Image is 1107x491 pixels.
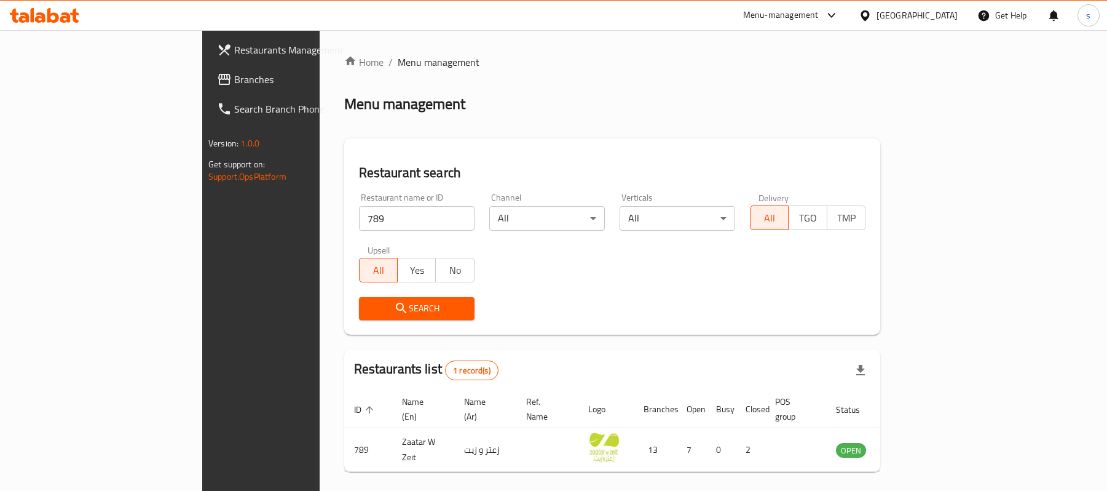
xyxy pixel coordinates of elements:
div: All [620,206,735,231]
span: Version: [208,135,238,151]
button: All [359,258,398,282]
label: Delivery [758,193,789,202]
span: Name (Ar) [464,394,502,424]
td: زعتر و زيت [454,428,516,472]
span: OPEN [836,444,866,458]
span: 1.0.0 [240,135,259,151]
h2: Restaurant search [359,164,865,182]
h2: Menu management [344,94,465,114]
th: Logo [578,391,634,428]
td: 0 [706,428,736,472]
td: Zaatar W Zeit [392,428,454,472]
img: Zaatar W Zeit [588,432,619,463]
span: TGO [794,209,822,227]
span: ID [354,402,377,417]
span: All [755,209,784,227]
button: Yes [397,258,436,282]
span: No [441,261,469,279]
a: Support.OpsPlatform [208,169,286,185]
div: Total records count [445,361,498,380]
a: Branches [207,65,387,94]
div: Menu-management [743,8,819,23]
span: Get support on: [208,156,265,172]
td: 7 [677,428,706,472]
span: Search [369,301,465,316]
li: / [388,55,393,70]
button: All [750,206,789,230]
nav: breadcrumb [344,55,880,70]
span: 1 record(s) [446,365,498,377]
div: All [489,206,605,231]
span: Ref. Name [526,394,564,424]
span: Yes [403,261,431,279]
span: Restaurants Management [234,42,377,57]
span: Status [836,402,876,417]
span: TMP [832,209,861,227]
td: 2 [736,428,765,472]
div: [GEOGRAPHIC_DATA] [877,9,958,22]
span: POS group [775,394,811,424]
td: 13 [634,428,677,472]
label: Upsell [368,245,390,254]
button: TGO [788,206,827,230]
input: Search for restaurant name or ID.. [359,206,475,231]
button: No [435,258,474,282]
table: enhanced table [344,391,933,472]
th: Closed [736,391,765,428]
h2: Restaurants list [354,360,498,380]
a: Restaurants Management [207,35,387,65]
span: Name (En) [402,394,439,424]
span: s [1086,9,1090,22]
a: Search Branch Phone [207,94,387,124]
span: Branches [234,72,377,87]
th: Branches [634,391,677,428]
th: Busy [706,391,736,428]
span: Search Branch Phone [234,102,377,116]
th: Open [677,391,706,428]
button: TMP [827,206,865,230]
button: Search [359,297,475,320]
span: Menu management [398,55,479,70]
div: Export file [846,356,875,385]
span: All [364,261,393,279]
